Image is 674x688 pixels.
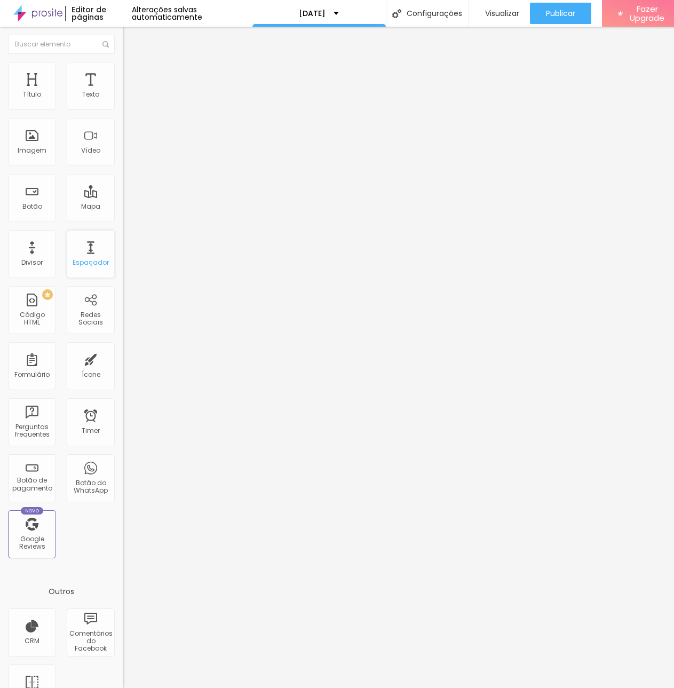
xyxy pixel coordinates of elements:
button: Publicar [530,3,591,24]
div: Editor de páginas [65,6,132,21]
div: Novo [21,507,44,515]
div: Vídeo [81,147,100,154]
div: Google Reviews [11,535,53,551]
div: Título [23,91,41,98]
div: Espaçador [73,259,109,266]
div: Código HTML [11,311,53,327]
div: Divisor [21,259,43,266]
div: Redes Sociais [69,311,112,327]
span: Publicar [546,9,575,18]
div: Botão de pagamento [11,477,53,492]
div: Botão [22,203,42,210]
img: Icone [102,41,109,48]
div: Alterações salvas automaticamente [132,6,252,21]
div: Timer [82,427,100,434]
div: Botão do WhatsApp [69,479,112,495]
div: Imagem [18,147,46,154]
button: Visualizar [469,3,530,24]
div: Mapa [81,203,100,210]
div: Texto [82,91,99,98]
input: Buscar elemento [8,35,115,54]
div: Ícone [82,371,100,378]
span: Fazer Upgrade [627,4,667,23]
div: CRM [25,637,39,645]
div: Perguntas frequentes [11,423,53,439]
img: Icone [392,9,401,18]
div: Comentários do Facebook [69,630,112,653]
p: [DATE] [299,10,326,17]
div: Formulário [14,371,50,378]
span: Visualizar [485,9,519,18]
